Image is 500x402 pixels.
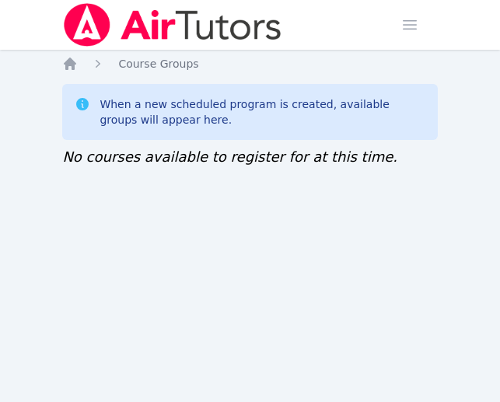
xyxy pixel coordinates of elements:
[62,3,282,47] img: Air Tutors
[118,58,198,70] span: Course Groups
[100,96,425,128] div: When a new scheduled program is created, available groups will appear here.
[62,56,437,72] nav: Breadcrumb
[118,56,198,72] a: Course Groups
[62,149,397,165] span: No courses available to register for at this time.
